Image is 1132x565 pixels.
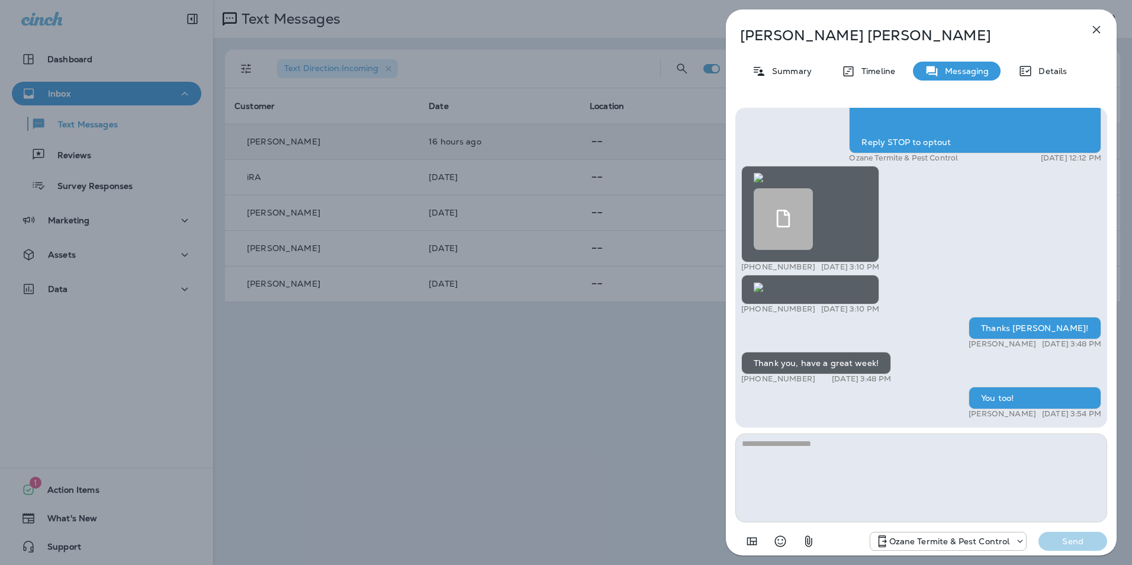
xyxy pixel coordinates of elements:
div: +1 (732) 702-5770 [870,534,1027,548]
p: [DATE] 3:10 PM [821,262,879,272]
p: [PHONE_NUMBER] [741,374,815,384]
p: [DATE] 3:10 PM [821,304,879,314]
p: Timeline [856,66,895,76]
div: Ozane Pest: Termites don't take a fall break! Keep your home safe with 24/7 termite protection. R... [849,74,1101,153]
div: Thanks [PERSON_NAME]! [969,317,1101,339]
button: Add in a premade template [740,529,764,553]
p: Ozane Termite & Pest Control [889,537,1010,546]
p: [DATE] 3:48 PM [832,374,891,384]
p: [PHONE_NUMBER] [741,304,815,314]
button: Select an emoji [768,529,792,553]
p: Ozane Termite & Pest Control [849,153,958,163]
p: [DATE] 3:54 PM [1042,409,1101,419]
p: [DATE] 12:12 PM [1041,153,1101,163]
p: [PHONE_NUMBER] [741,262,815,272]
p: [PERSON_NAME] [PERSON_NAME] [740,27,1063,44]
p: Details [1033,66,1067,76]
div: Thank you, have a great week! [741,352,891,374]
img: twilio-download [754,173,763,182]
p: [PERSON_NAME] [969,409,1036,419]
div: You too! [969,387,1101,409]
p: Summary [766,66,812,76]
p: [DATE] 3:48 PM [1042,339,1101,349]
p: [PERSON_NAME] [969,339,1036,349]
img: twilio-download [754,282,763,292]
p: Messaging [939,66,989,76]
